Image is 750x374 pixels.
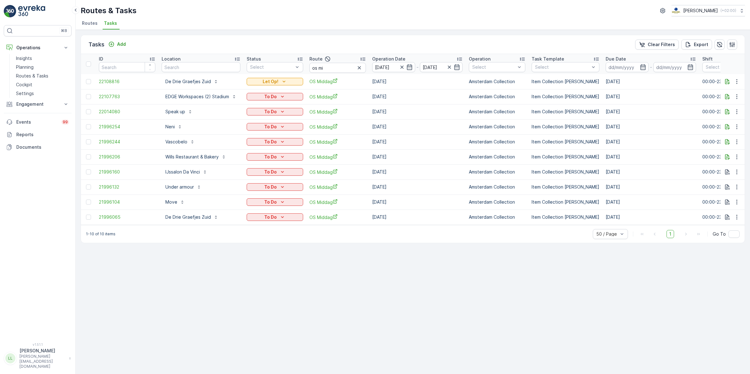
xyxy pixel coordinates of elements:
[603,149,699,164] td: [DATE]
[16,101,59,107] p: Engagement
[19,354,66,369] p: [PERSON_NAME][EMAIL_ADDRESS][DOMAIN_NAME]
[532,169,599,175] p: Item Collection [PERSON_NAME]
[648,41,675,48] p: Clear Filters
[264,109,277,115] p: To Do
[683,8,718,14] p: [PERSON_NAME]
[247,123,303,131] button: To Do
[247,168,303,176] button: To Do
[162,77,222,87] button: De Drie Graefjes Zuid
[532,78,599,85] p: Item Collection [PERSON_NAME]
[4,128,72,141] a: Reports
[309,199,366,206] span: OS Middag
[99,214,155,220] a: 21996065
[4,343,72,346] span: v 1.51.1
[99,154,155,160] a: 21996206
[162,197,189,207] button: Move
[309,124,366,130] span: OS Middag
[469,154,525,160] p: Amsterdam Collection
[88,40,104,49] p: Tasks
[99,62,155,72] input: Search
[81,6,137,16] p: Routes & Tasks
[99,184,155,190] a: 21996132
[369,104,466,119] td: [DATE]
[13,54,72,63] a: Insights
[13,80,72,89] a: Cockpit
[247,213,303,221] button: To Do
[532,199,599,205] p: Item Collection [PERSON_NAME]
[162,122,186,132] button: Neni
[532,214,599,220] p: Item Collection [PERSON_NAME]
[247,108,303,115] button: To Do
[247,56,261,62] p: Status
[162,182,205,192] button: Under armour
[16,119,58,125] p: Events
[16,82,32,88] p: Cockpit
[162,92,240,102] button: EDGE Workspaces (2) Stadium
[86,124,91,129] div: Toggle Row Selected
[99,124,155,130] a: 21996254
[162,137,199,147] button: Vascobelo
[247,153,303,161] button: To Do
[263,78,278,85] p: Let Op!
[532,93,599,100] p: Item Collection [PERSON_NAME]
[264,169,277,175] p: To Do
[420,62,463,72] input: dd/mm/yyyy
[469,56,490,62] p: Operation
[264,124,277,130] p: To Do
[372,56,405,62] p: Operation Date
[264,199,277,205] p: To Do
[165,199,177,205] p: Move
[264,139,277,145] p: To Do
[603,89,699,104] td: [DATE]
[532,109,599,115] p: Item Collection [PERSON_NAME]
[532,139,599,145] p: Item Collection [PERSON_NAME]
[469,109,525,115] p: Amsterdam Collection
[86,109,91,114] div: Toggle Row Selected
[99,109,155,115] a: 22014080
[535,64,590,70] p: Select
[309,139,366,145] span: OS Middag
[162,167,211,177] button: IJssalon Da Vinci
[165,124,175,130] p: Neni
[99,169,155,175] span: 21996160
[469,199,525,205] p: Amsterdam Collection
[86,139,91,144] div: Toggle Row Selected
[309,78,366,85] a: OS Middag
[13,89,72,98] a: Settings
[532,184,599,190] p: Item Collection [PERSON_NAME]
[13,63,72,72] a: Planning
[264,214,277,220] p: To Do
[532,124,599,130] p: Item Collection [PERSON_NAME]
[309,214,366,221] a: OS Middag
[721,8,736,13] p: ( +02:00 )
[86,94,91,99] div: Toggle Row Selected
[372,62,415,72] input: dd/mm/yyyy
[4,41,72,54] button: Operations
[4,98,72,110] button: Engagement
[165,78,211,85] p: De Drie Graefjes Zuid
[162,62,240,72] input: Search
[4,116,72,128] a: Events99
[469,169,525,175] p: Amsterdam Collection
[162,56,180,62] p: Location
[99,139,155,145] a: 21996244
[16,64,34,70] p: Planning
[369,210,466,225] td: [DATE]
[309,184,366,190] a: OS Middag
[469,214,525,220] p: Amsterdam Collection
[165,109,185,115] p: Speak up
[86,200,91,205] div: Toggle Row Selected
[369,119,466,134] td: [DATE]
[603,179,699,195] td: [DATE]
[369,134,466,149] td: [DATE]
[309,109,366,115] a: OS Middag
[694,41,708,48] p: Export
[702,56,713,62] p: Shift
[309,93,366,100] a: OS Middag
[369,179,466,195] td: [DATE]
